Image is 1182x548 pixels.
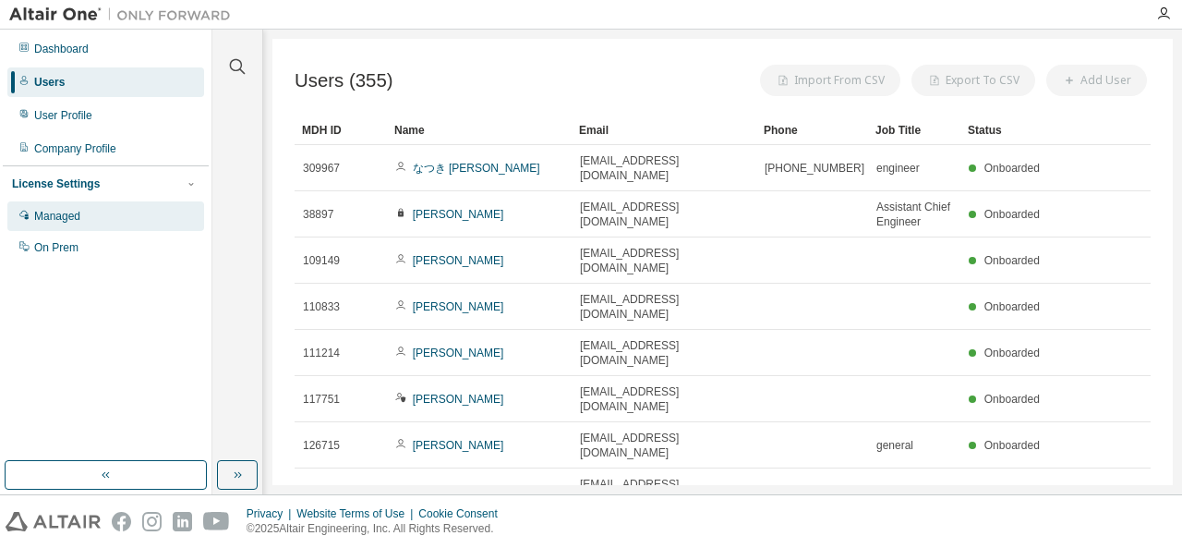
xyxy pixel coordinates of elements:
[968,116,1045,145] div: Status
[984,254,1040,267] span: Onboarded
[580,153,748,183] span: [EMAIL_ADDRESS][DOMAIN_NAME]
[418,506,508,521] div: Cookie Consent
[303,161,340,176] span: 309967
[413,208,504,221] a: [PERSON_NAME]
[875,116,953,145] div: Job Title
[34,108,92,123] div: User Profile
[12,177,100,191] div: License Settings
[34,75,65,90] div: Users
[6,512,101,531] img: altair_logo.svg
[303,299,340,314] span: 110833
[34,141,116,156] div: Company Profile
[413,393,504,406] a: [PERSON_NAME]
[580,338,748,368] span: [EMAIL_ADDRESS][DOMAIN_NAME]
[984,439,1040,452] span: Onboarded
[34,209,80,224] div: Managed
[34,240,78,255] div: On Prem
[295,70,393,91] span: Users (355)
[764,116,861,145] div: Phone
[112,512,131,531] img: facebook.svg
[984,208,1040,221] span: Onboarded
[303,438,340,453] span: 126715
[765,161,864,176] span: [PHONE_NUMBER]
[247,506,296,521] div: Privacy
[413,254,504,267] a: [PERSON_NAME]
[580,200,748,229] span: [EMAIL_ADDRESS][DOMAIN_NAME]
[413,439,504,452] a: [PERSON_NAME]
[173,512,192,531] img: linkedin.svg
[296,506,418,521] div: Website Terms of Use
[142,512,162,531] img: instagram.svg
[413,162,540,175] a: なつき [PERSON_NAME]
[984,300,1040,313] span: Onboarded
[876,200,952,229] span: Assistant Chief Engineer
[580,384,748,414] span: [EMAIL_ADDRESS][DOMAIN_NAME]
[303,346,340,360] span: 111214
[303,392,340,407] span: 117751
[203,512,230,531] img: youtube.svg
[911,65,1035,96] button: Export To CSV
[580,292,748,322] span: [EMAIL_ADDRESS][DOMAIN_NAME]
[247,521,509,537] p: © 2025 Altair Engineering, Inc. All Rights Reserved.
[760,65,900,96] button: Import From CSV
[876,438,913,453] span: general
[394,116,564,145] div: Name
[413,347,504,359] a: [PERSON_NAME]
[1046,65,1147,96] button: Add User
[984,162,1040,175] span: Onboarded
[303,207,333,222] span: 38897
[303,253,340,268] span: 109149
[34,42,89,56] div: Dashboard
[984,347,1040,359] span: Onboarded
[984,393,1040,406] span: Onboarded
[413,300,504,313] a: [PERSON_NAME]
[876,161,920,176] span: engineer
[579,116,749,145] div: Email
[303,484,340,499] span: 127774
[9,6,240,24] img: Altair One
[302,116,380,145] div: MDH ID
[580,477,748,506] span: [EMAIL_ADDRESS][DOMAIN_NAME]
[580,431,748,460] span: [EMAIL_ADDRESS][DOMAIN_NAME]
[580,246,748,275] span: [EMAIL_ADDRESS][DOMAIN_NAME]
